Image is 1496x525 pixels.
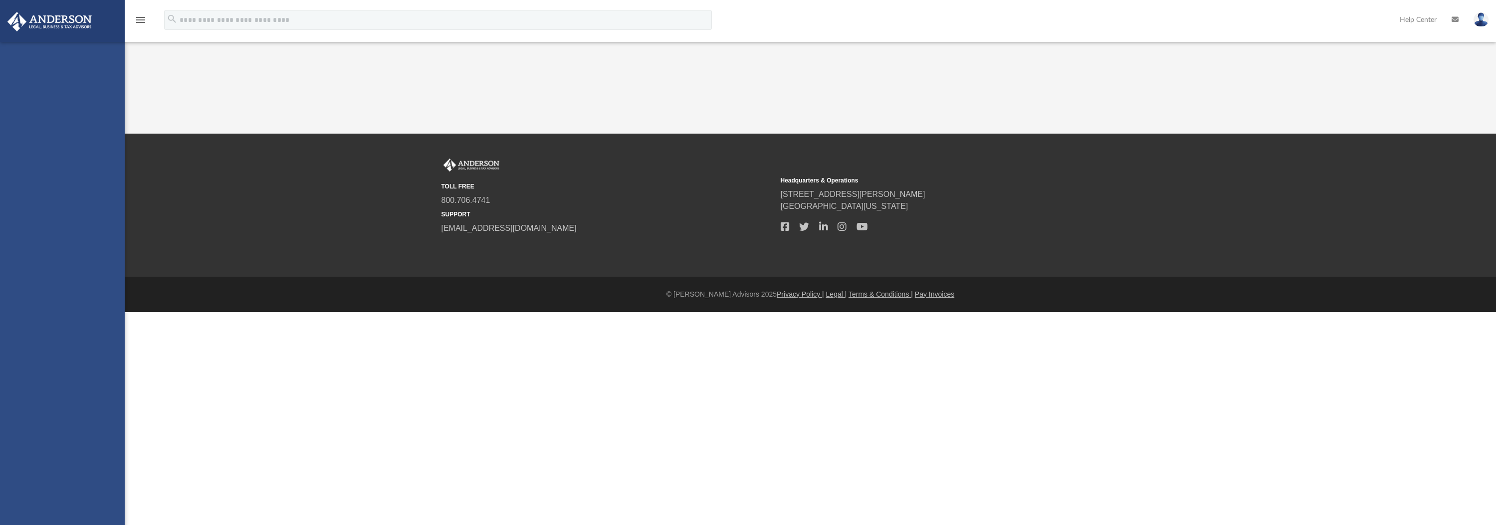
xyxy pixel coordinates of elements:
small: SUPPORT [441,210,774,219]
a: [STREET_ADDRESS][PERSON_NAME] [781,190,925,198]
img: User Pic [1474,12,1489,27]
i: menu [135,14,147,26]
a: [EMAIL_ADDRESS][DOMAIN_NAME] [441,224,577,232]
a: [GEOGRAPHIC_DATA][US_STATE] [781,202,908,210]
div: © [PERSON_NAME] Advisors 2025 [125,289,1496,300]
a: Legal | [826,290,847,298]
a: 800.706.4741 [441,196,490,204]
a: Pay Invoices [915,290,954,298]
a: Privacy Policy | [777,290,824,298]
a: menu [135,19,147,26]
small: Headquarters & Operations [781,176,1113,185]
img: Anderson Advisors Platinum Portal [4,12,95,31]
a: Terms & Conditions | [849,290,913,298]
img: Anderson Advisors Platinum Portal [441,159,501,172]
i: search [167,13,178,24]
small: TOLL FREE [441,182,774,191]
